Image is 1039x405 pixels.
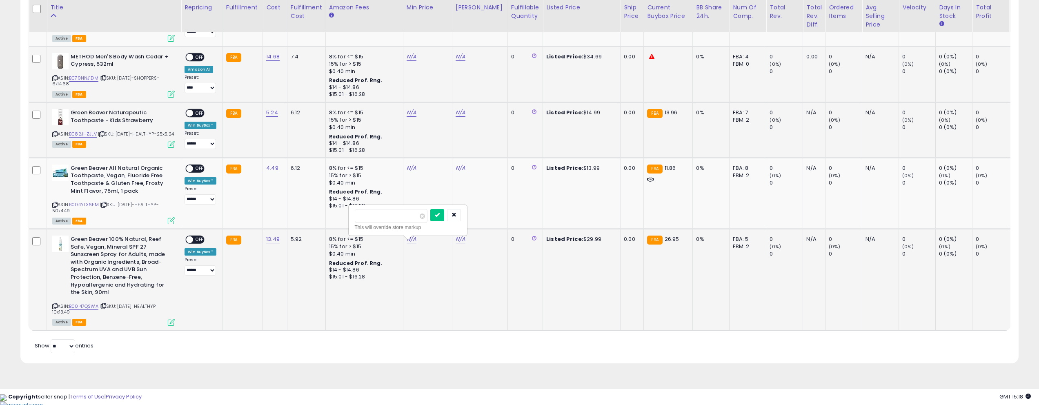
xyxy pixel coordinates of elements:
div: 0 [770,250,803,258]
div: ASIN: [52,109,175,147]
a: N/A [456,164,465,172]
a: 5.24 [266,109,278,117]
span: Show: entries [35,342,93,349]
div: 15% for > $15 [329,172,397,179]
div: FBA: 4 [733,53,760,60]
small: (0%) [976,172,987,179]
small: (0%) [829,172,840,179]
small: FBA [647,165,662,174]
div: 0 [511,53,536,60]
div: Current Buybox Price [647,3,689,20]
small: (0%) [976,61,987,67]
div: 0 (0%) [939,53,972,60]
div: 0% [696,165,723,172]
small: FBA [226,109,241,118]
div: 0.00 [624,109,637,116]
div: $15.01 - $16.28 [329,147,397,154]
div: 0 (0%) [939,250,972,258]
div: 0 [770,165,803,172]
div: $0.40 min [329,250,397,258]
small: FBA [226,236,241,245]
small: (0%) [829,61,840,67]
img: 51cZAsPR40L._SL40_.jpg [52,165,69,181]
div: $15.01 - $16.28 [329,274,397,280]
small: (0%) [829,243,840,250]
div: FBM: 2 [733,243,760,250]
div: 0 [902,179,935,187]
div: 0 [976,109,1009,116]
div: 0% [696,109,723,116]
div: $15.01 - $16.28 [329,91,397,98]
div: 0 [829,124,862,131]
div: 0 [902,165,935,172]
div: 8% for <= $15 [329,165,397,172]
div: 0 [511,236,536,243]
div: 0 (0%) [939,68,972,75]
div: Preset: [185,75,216,93]
div: 0% [696,236,723,243]
div: $15.01 - $16.28 [329,202,397,209]
div: Preset: [185,131,216,149]
img: 31Q-2DUbrRL._SL40_.jpg [52,236,69,252]
div: 0% [696,53,723,60]
div: Win BuyBox * [185,177,216,185]
span: OFF [193,53,206,60]
small: (0%) [902,61,914,67]
a: B004YL36FM [69,201,99,208]
div: 0 (0%) [939,124,972,131]
div: 0 [770,53,803,60]
small: (0%) [902,243,914,250]
small: (0%) [829,117,840,123]
div: Fulfillment [226,3,259,12]
b: Reduced Prof. Rng. [329,188,383,195]
div: $14 - $14.86 [329,84,397,91]
div: 0 [829,179,862,187]
div: FBA: 8 [733,165,760,172]
div: Listed Price [546,3,617,12]
div: Min Price [407,3,449,12]
b: Listed Price: [546,53,583,60]
span: OFF [193,165,206,172]
div: ASIN: [52,165,175,223]
small: (0%) [770,172,781,179]
div: 0 [902,109,935,116]
div: N/A [865,165,892,172]
div: N/A [865,236,892,243]
a: B082JHZJLV [69,131,97,138]
span: OFF [193,110,206,117]
div: 0 [770,109,803,116]
div: 0 [902,124,935,131]
div: N/A [865,53,892,60]
a: N/A [456,235,465,243]
a: N/A [407,164,416,172]
span: | SKU: [DATE]-HEALTHYP-10x13.49 [52,303,158,315]
small: FBA [647,109,662,118]
div: Velocity [902,3,932,12]
div: 0.00 [624,165,637,172]
div: 0 (0%) [939,109,972,116]
span: FBA [72,35,86,42]
div: 0 [976,165,1009,172]
div: 15% for > $15 [329,243,397,250]
div: Days In Stock [939,3,969,20]
div: Cost [266,3,284,12]
div: $0.40 min [329,124,397,131]
div: Total Rev. Diff. [806,3,822,29]
small: FBA [226,165,241,174]
small: FBA [226,53,241,62]
div: 0.00 [806,53,819,60]
b: Listed Price: [546,235,583,243]
div: 0 (0%) [939,179,972,187]
div: $29.99 [546,236,614,243]
small: Amazon Fees. [329,12,334,19]
b: METHOD Men'S Body Wash Cedar + Cypress, 532ml [71,53,170,70]
span: 11.86 [665,164,676,172]
div: 0 [770,236,803,243]
img: 213SpdU4EgL._SL40_.jpg [52,53,69,69]
div: 6.12 [291,165,319,172]
div: 15% for > $15 [329,116,397,124]
div: 8% for <= $15 [329,236,397,243]
div: 0.00 [624,236,637,243]
div: FBA: 5 [733,236,760,243]
div: 0 [902,53,935,60]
